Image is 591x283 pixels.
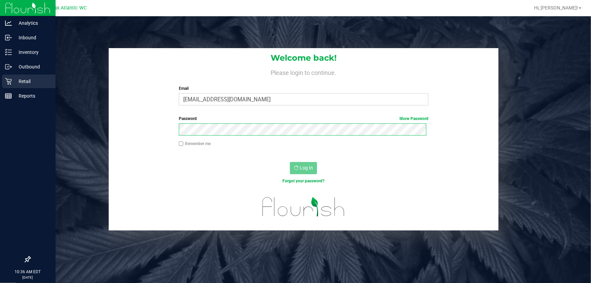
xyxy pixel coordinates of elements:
inline-svg: Retail [5,78,12,85]
span: Hi, [PERSON_NAME]! [534,5,578,11]
img: flourish_logo.svg [255,191,353,223]
p: Reports [12,92,52,100]
span: Password [179,116,197,121]
h1: Welcome back! [109,54,499,62]
inline-svg: Reports [5,93,12,99]
p: Inventory [12,48,52,56]
label: Remember me [179,141,211,147]
inline-svg: Analytics [5,20,12,26]
span: Jax Atlantic WC [51,5,87,11]
a: Show Password [399,116,428,121]
input: Remember me [179,141,184,146]
p: Outbound [12,63,52,71]
span: Log In [300,165,313,170]
p: [DATE] [3,275,52,280]
p: 10:36 AM EDT [3,269,52,275]
inline-svg: Outbound [5,63,12,70]
inline-svg: Inventory [5,49,12,56]
p: Inbound [12,34,52,42]
p: Retail [12,77,52,85]
p: Analytics [12,19,52,27]
inline-svg: Inbound [5,34,12,41]
a: Forgot your password? [282,179,324,183]
label: Email [179,85,429,92]
button: Log In [290,162,317,174]
h4: Please login to continue. [109,68,499,76]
